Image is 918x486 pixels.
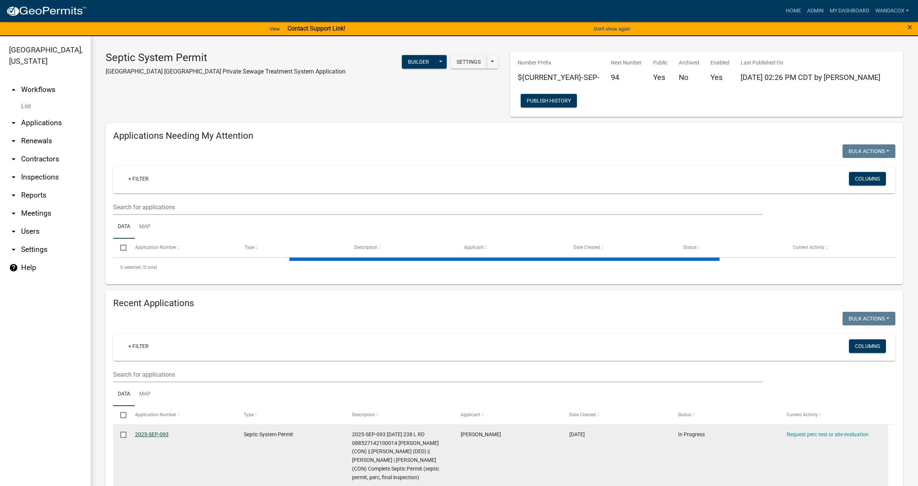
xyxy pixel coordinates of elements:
datatable-header-cell: Applicant [454,406,562,424]
i: arrow_drop_up [9,85,18,94]
button: Bulk Actions [843,144,895,158]
a: My Dashboard [827,4,872,18]
h5: ${CURRENT_YEAR}-SEP- [518,73,600,82]
a: 2025-SEP-093 [135,431,169,437]
datatable-header-cell: Application Number [128,239,237,257]
span: 09/16/2025 [569,431,585,437]
button: Bulk Actions [843,312,895,325]
span: Type [244,245,254,250]
a: Data [113,215,135,239]
span: Status [678,412,691,417]
datatable-header-cell: Type [236,406,345,424]
span: 2025-SEP-093 09/16/2025 238 L RD 088527142100014 Phipps, Joseph A (CON) || Pickens, Misty DeVee (... [352,431,439,480]
strong: Contact Support Link! [288,25,345,32]
button: Don't show again [591,23,633,35]
span: Applicant [464,245,484,250]
span: Type [244,412,254,417]
p: Next Number [611,59,642,67]
h5: Yes [710,73,729,82]
h5: 94 [611,73,642,82]
p: Number Prefix [518,59,600,67]
span: Current Activity [793,245,824,250]
a: + Filter [122,339,155,353]
i: arrow_drop_down [9,227,18,236]
i: arrow_drop_down [9,118,18,127]
span: Date Created [569,412,596,417]
datatable-header-cell: Date Created [566,239,676,257]
a: View [266,23,283,35]
a: Request perc test or site evaluation [787,431,869,437]
h4: Applications Needing My Attention [113,130,895,141]
button: Columns [849,172,886,186]
a: Home [783,4,804,18]
span: Description [352,412,375,417]
datatable-header-cell: Applicant [457,239,566,257]
h5: Yes [653,73,667,82]
a: WandaCox [872,4,912,18]
wm-modal-confirm: Workflow Publish History [521,98,577,104]
h3: Septic System Permit [106,51,346,64]
span: Teresa Phipps [461,431,501,437]
span: × [907,22,912,32]
button: Publish History [521,94,577,107]
p: Archived [679,59,699,67]
datatable-header-cell: Select [113,406,128,424]
a: + Filter [122,172,155,186]
span: Application Number [135,412,176,417]
i: arrow_drop_down [9,191,18,200]
span: Applicant [461,412,480,417]
datatable-header-cell: Status [671,406,780,424]
input: Search for applications [113,199,763,215]
span: In Progress [678,431,705,437]
a: Admin [804,4,827,18]
a: Data [113,382,135,406]
h5: No [679,73,699,82]
span: Application Number [135,245,176,250]
datatable-header-cell: Date Created [562,406,671,424]
button: Settings [451,55,487,69]
a: Map [135,215,155,239]
span: Date Created [574,245,600,250]
p: Public [653,59,667,67]
button: Builder [402,55,435,69]
i: arrow_drop_down [9,173,18,182]
i: arrow_drop_down [9,209,18,218]
i: arrow_drop_down [9,245,18,254]
i: arrow_drop_down [9,155,18,164]
datatable-header-cell: Status [676,239,786,257]
input: Search for applications [113,367,763,382]
button: Columns [849,339,886,353]
i: arrow_drop_down [9,136,18,146]
span: Septic System Permit [244,431,293,437]
datatable-header-cell: Type [237,239,347,257]
datatable-header-cell: Description [345,406,454,424]
a: Map [135,382,155,406]
span: Current Activity [787,412,818,417]
datatable-header-cell: Description [347,239,457,257]
span: Status [683,245,697,250]
datatable-header-cell: Current Activity [780,406,888,424]
datatable-header-cell: Application Number [128,406,236,424]
datatable-header-cell: Current Activity [786,239,895,257]
span: Description [354,245,377,250]
i: help [9,263,18,272]
p: Enabled [710,59,729,67]
datatable-header-cell: Select [113,239,128,257]
div: 0 total [113,258,895,277]
span: [DATE] 02:26 PM CDT by [PERSON_NAME] [741,73,880,82]
h4: Recent Applications [113,298,895,309]
p: [GEOGRAPHIC_DATA] [GEOGRAPHIC_DATA] Private Sewage Treatment System Application [106,67,346,76]
span: 0 selected / [120,265,144,270]
p: Last Published On [741,59,880,67]
button: Close [907,23,912,32]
